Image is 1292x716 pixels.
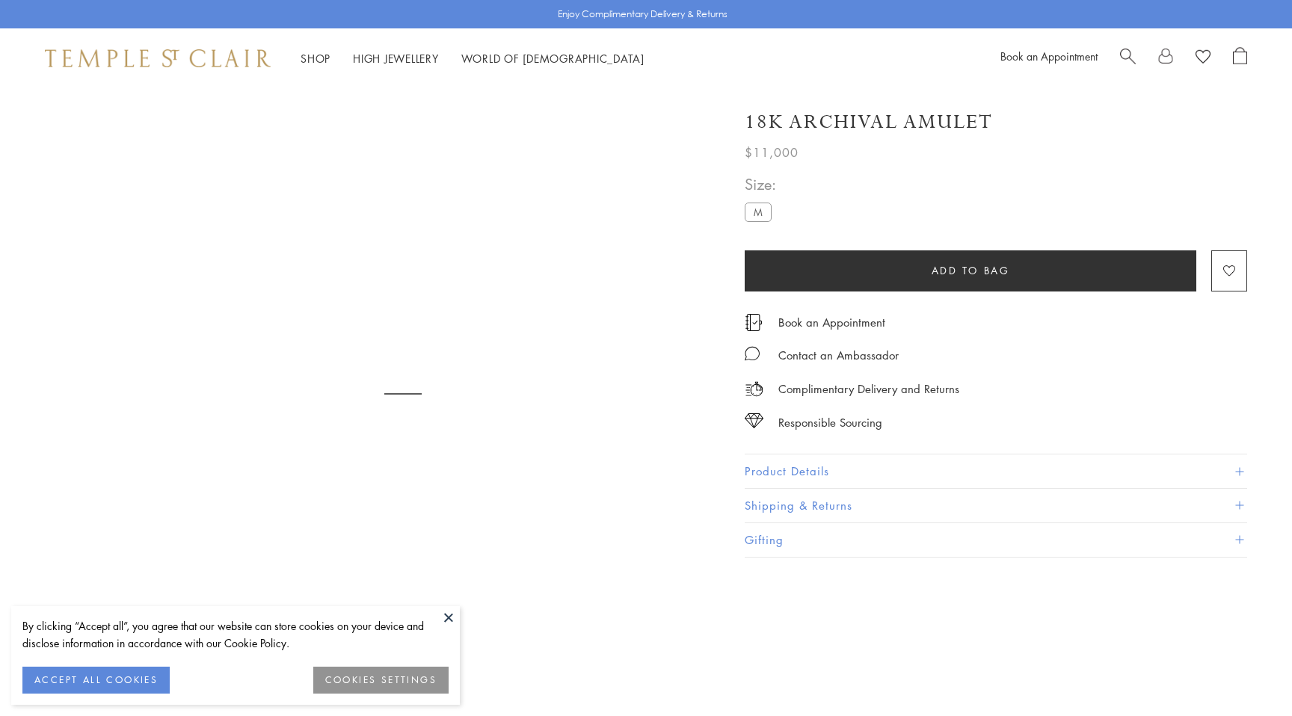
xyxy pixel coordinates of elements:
[353,51,439,66] a: High JewelleryHigh Jewellery
[932,262,1010,279] span: Add to bag
[778,413,882,432] div: Responsible Sourcing
[778,380,959,398] p: Complimentary Delivery and Returns
[1120,47,1136,70] a: Search
[745,172,778,197] span: Size:
[301,51,330,66] a: ShopShop
[745,250,1196,291] button: Add to bag
[745,109,993,135] h1: 18K Archival Amulet
[313,667,449,694] button: COOKIES SETTINGS
[745,346,760,361] img: MessageIcon-01_2.svg
[745,454,1247,488] button: Product Details
[45,49,271,67] img: Temple St. Clair
[745,489,1247,522] button: Shipping & Returns
[745,203,772,221] label: M
[745,380,763,398] img: icon_delivery.svg
[558,7,727,22] p: Enjoy Complimentary Delivery & Returns
[745,523,1247,557] button: Gifting
[1000,49,1098,64] a: Book an Appointment
[745,314,763,331] img: icon_appointment.svg
[1233,47,1247,70] a: Open Shopping Bag
[745,143,799,162] span: $11,000
[745,413,763,428] img: icon_sourcing.svg
[778,314,885,330] a: Book an Appointment
[301,49,645,68] nav: Main navigation
[778,346,899,365] div: Contact an Ambassador
[1196,47,1211,70] a: View Wishlist
[22,617,449,652] div: By clicking “Accept all”, you agree that our website can store cookies on your device and disclos...
[1217,646,1277,701] iframe: Gorgias live chat messenger
[461,51,645,66] a: World of [DEMOGRAPHIC_DATA]World of [DEMOGRAPHIC_DATA]
[22,667,170,694] button: ACCEPT ALL COOKIES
